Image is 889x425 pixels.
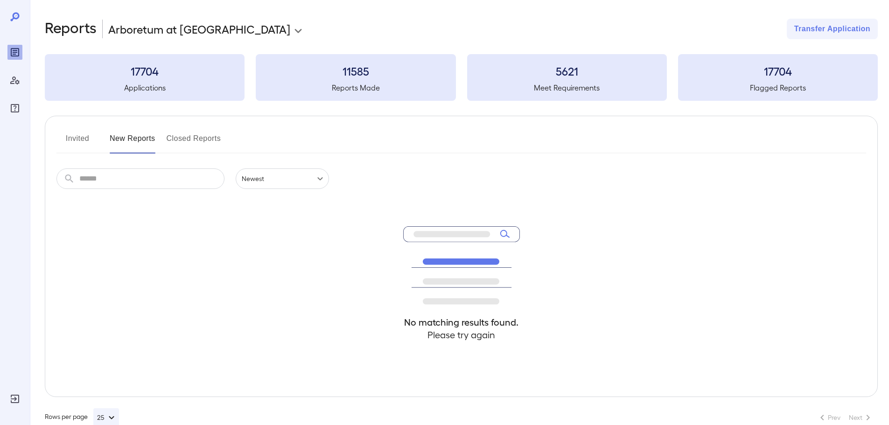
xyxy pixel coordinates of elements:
[45,63,245,78] h3: 17704
[467,82,667,93] h5: Meet Requirements
[110,131,155,153] button: New Reports
[7,73,22,88] div: Manage Users
[403,328,520,341] h4: Please try again
[236,168,329,189] div: Newest
[45,54,878,101] summary: 17704Applications11585Reports Made5621Meet Requirements17704Flagged Reports
[108,21,290,36] p: Arboretum at [GEOGRAPHIC_DATA]
[7,391,22,406] div: Log Out
[787,19,878,39] button: Transfer Application
[7,45,22,60] div: Reports
[256,63,455,78] h3: 11585
[812,410,878,425] nav: pagination navigation
[256,82,455,93] h5: Reports Made
[56,131,98,153] button: Invited
[45,19,97,39] h2: Reports
[403,316,520,328] h4: No matching results found.
[678,63,878,78] h3: 17704
[7,101,22,116] div: FAQ
[678,82,878,93] h5: Flagged Reports
[45,82,245,93] h5: Applications
[467,63,667,78] h3: 5621
[167,131,221,153] button: Closed Reports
